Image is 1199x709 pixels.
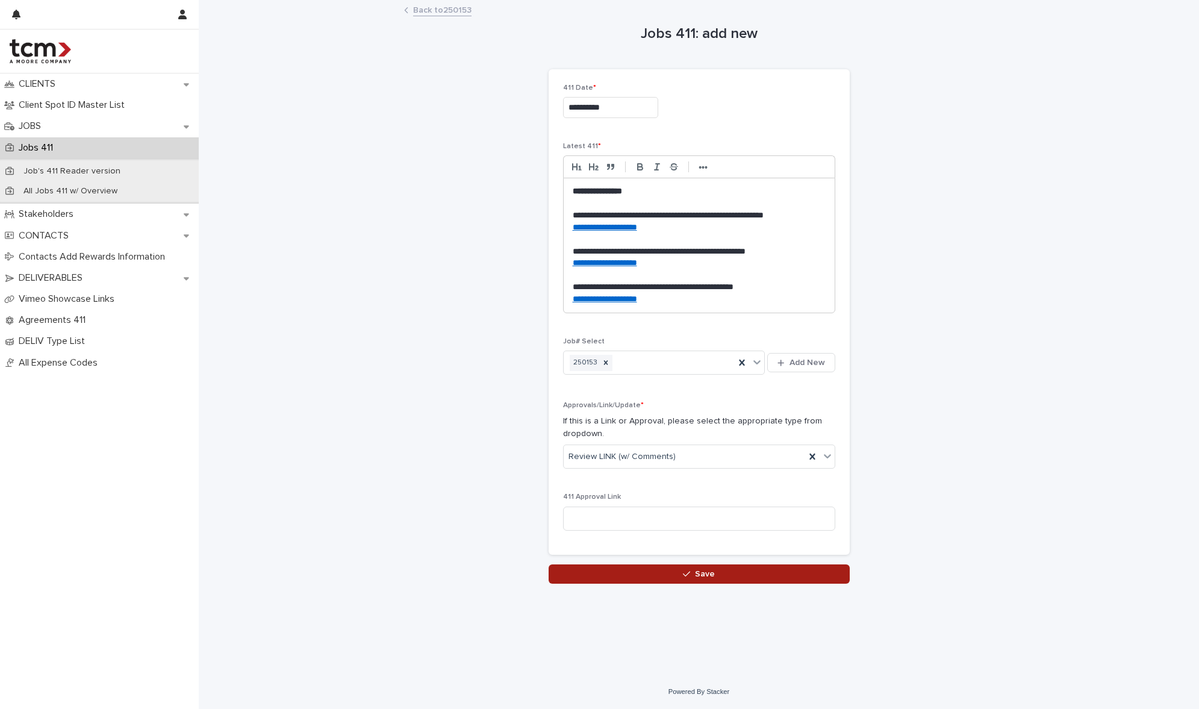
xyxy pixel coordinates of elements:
[549,25,850,43] h1: Jobs 411: add new
[563,415,835,440] p: If this is a Link or Approval, please select the appropriate type from dropdown.
[14,142,63,154] p: Jobs 411
[413,2,472,16] a: Back to250153
[699,163,708,172] strong: •••
[14,293,124,305] p: Vimeo Showcase Links
[14,251,175,263] p: Contacts Add Rewards Information
[568,451,676,463] span: Review LINK (w/ Comments)
[14,336,95,347] p: DELIV Type List
[549,564,850,584] button: Save
[563,338,605,345] span: Job# Select
[14,230,78,242] p: CONTACTS
[14,99,134,111] p: Client Spot ID Master List
[14,186,127,196] p: All Jobs 411 w/ Overview
[563,84,596,92] span: 411 Date
[563,402,644,409] span: Approvals/Link/Update
[668,688,729,695] a: Powered By Stacker
[10,39,71,63] img: 4hMmSqQkux38exxPVZHQ
[14,357,107,369] p: All Expense Codes
[14,272,92,284] p: DELIVERABLES
[789,358,825,367] span: Add New
[14,78,65,90] p: CLIENTS
[695,570,715,578] span: Save
[14,120,51,132] p: JOBS
[767,353,835,372] button: Add New
[14,314,95,326] p: Agreements 411
[563,143,601,150] span: Latest 411
[570,355,599,371] div: 250153
[14,208,83,220] p: Stakeholders
[695,160,712,174] button: •••
[563,493,621,501] span: 411 Approval Link
[14,166,130,176] p: Job's 411 Reader version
